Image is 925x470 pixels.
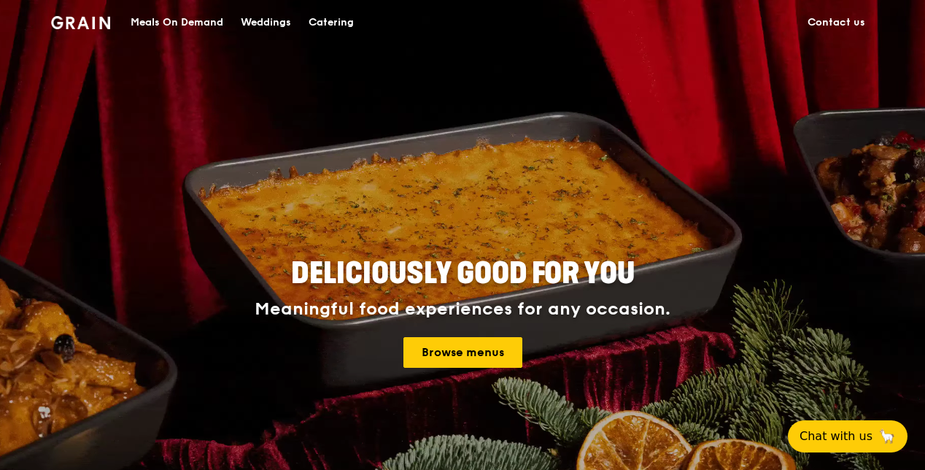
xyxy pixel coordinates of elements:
[241,1,291,45] div: Weddings
[788,420,907,452] button: Chat with us🦙
[800,428,872,445] span: Chat with us
[200,299,725,320] div: Meaningful food experiences for any occasion.
[878,428,896,445] span: 🦙
[131,1,223,45] div: Meals On Demand
[51,16,110,29] img: Grain
[232,1,300,45] a: Weddings
[799,1,874,45] a: Contact us
[403,337,522,368] a: Browse menus
[291,256,635,291] span: Deliciously good for you
[300,1,363,45] a: Catering
[309,1,354,45] div: Catering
